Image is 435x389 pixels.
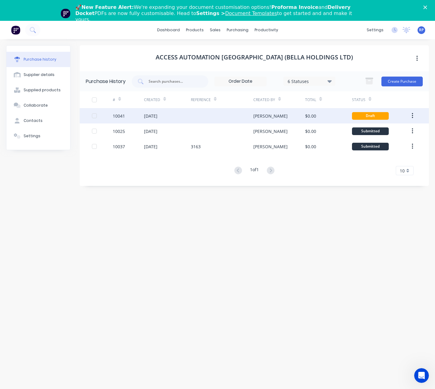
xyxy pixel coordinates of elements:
[6,128,70,144] button: Settings
[271,4,318,10] b: Proforma Invoice
[196,10,277,16] b: Settings >
[215,77,266,86] input: Order Date
[113,128,125,134] div: 10025
[81,4,134,10] b: New Feature Alert:
[253,113,288,119] div: [PERSON_NAME]
[305,113,316,119] div: $0.00
[414,368,429,383] iframe: Intercom live chat
[381,77,423,86] button: Create Purchase
[113,113,125,119] div: 10041
[6,52,70,67] button: Purchase history
[253,143,288,150] div: [PERSON_NAME]
[144,113,157,119] div: [DATE]
[207,25,224,35] div: sales
[305,143,316,150] div: $0.00
[156,54,353,61] h1: Access Automation [GEOGRAPHIC_DATA] (Bella Holdings Ltd)
[250,166,259,175] div: 1 of 1
[154,25,183,35] a: dashboard
[24,72,55,77] div: Supplier details
[252,25,281,35] div: productivity
[352,97,365,103] div: Status
[423,6,429,9] div: Close
[224,25,252,35] div: purchasing
[144,143,157,150] div: [DATE]
[24,57,56,62] div: Purchase history
[24,118,43,123] div: Contacts
[183,25,207,35] div: products
[113,143,125,150] div: 10037
[11,25,20,35] img: Factory
[24,103,48,108] div: Collaborate
[75,4,350,16] b: Delivery Docket
[305,128,316,134] div: $0.00
[24,87,61,93] div: Supplied products
[86,78,126,85] div: Purchase History
[253,128,288,134] div: [PERSON_NAME]
[6,98,70,113] button: Collaborate
[61,9,70,18] img: Profile image for Team
[352,127,389,135] div: Submitted
[191,143,201,150] div: 3163
[364,25,387,35] div: settings
[113,97,115,103] div: #
[24,133,40,139] div: Settings
[352,112,389,120] div: Draft
[144,97,160,103] div: Created
[352,143,389,150] div: Submitted
[400,168,405,174] span: 10
[288,78,331,84] div: 6 Statuses
[75,4,365,23] div: 🚀 We're expanding your document customisation options! and PDFs are now fully customisable. Head ...
[144,128,157,134] div: [DATE]
[225,10,277,16] a: Document Templates
[419,27,424,33] span: RP
[6,113,70,128] button: Contacts
[148,78,199,85] input: Search purchases...
[305,97,316,103] div: Total
[6,82,70,98] button: Supplied products
[253,97,275,103] div: Created By
[6,67,70,82] button: Supplier details
[191,97,211,103] div: Reference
